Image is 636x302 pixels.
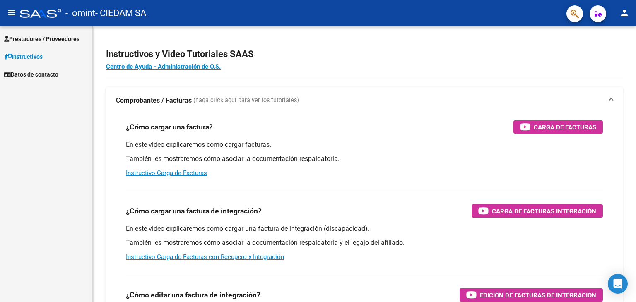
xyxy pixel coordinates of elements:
mat-icon: person [619,8,629,18]
span: Instructivos [4,52,43,61]
strong: Comprobantes / Facturas [116,96,192,105]
span: (haga click aquí para ver los tutoriales) [193,96,299,105]
h3: ¿Cómo cargar una factura? [126,121,213,133]
mat-icon: menu [7,8,17,18]
p: En este video explicaremos cómo cargar una factura de integración (discapacidad). [126,224,603,233]
p: También les mostraremos cómo asociar la documentación respaldatoria y el legajo del afiliado. [126,238,603,247]
span: Datos de contacto [4,70,58,79]
mat-expansion-panel-header: Comprobantes / Facturas (haga click aquí para ver los tutoriales) [106,87,623,114]
p: En este video explicaremos cómo cargar facturas. [126,140,603,149]
span: - omint [65,4,95,22]
h3: ¿Cómo editar una factura de integración? [126,289,260,301]
span: - CIEDAM SA [95,4,146,22]
button: Carga de Facturas [513,120,603,134]
button: Edición de Facturas de integración [460,288,603,302]
a: Instructivo Carga de Facturas con Recupero x Integración [126,253,284,261]
span: Carga de Facturas [534,122,596,132]
h3: ¿Cómo cargar una factura de integración? [126,205,262,217]
a: Instructivo Carga de Facturas [126,169,207,177]
span: Prestadores / Proveedores [4,34,79,43]
p: También les mostraremos cómo asociar la documentación respaldatoria. [126,154,603,163]
span: Carga de Facturas Integración [492,206,596,216]
div: Open Intercom Messenger [608,274,628,294]
button: Carga de Facturas Integración [472,204,603,218]
h2: Instructivos y Video Tutoriales SAAS [106,46,623,62]
a: Centro de Ayuda - Administración de O.S. [106,63,221,70]
span: Edición de Facturas de integración [480,290,596,300]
